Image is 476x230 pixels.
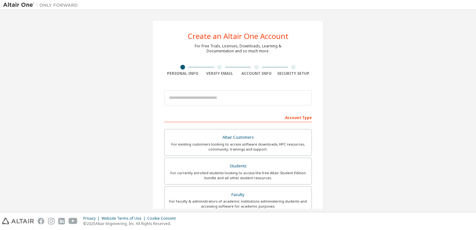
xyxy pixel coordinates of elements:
[168,170,308,180] div: For currently enrolled students looking to access the free Altair Student Edition bundle and all ...
[168,199,308,209] div: For faculty & administrators of academic institutions administering students and accessing softwa...
[275,71,312,76] div: Security Setup
[102,216,147,221] div: Website Terms of Use
[164,71,201,76] div: Personal Info
[83,216,102,221] div: Privacy
[195,44,281,54] div: For Free Trials, Licenses, Downloads, Learning & Documentation and so much more.
[83,221,179,226] p: © 2025 Altair Engineering, Inc. All Rights Reserved.
[147,216,179,221] div: Cookie Consent
[3,2,81,8] img: Altair One
[238,71,275,76] div: Account Info
[188,32,288,40] div: Create an Altair One Account
[168,162,308,170] div: Students
[201,71,238,76] div: Verify Email
[168,190,308,199] div: Faculty
[168,142,308,152] div: For existing customers looking to access software downloads, HPC resources, community, trainings ...
[48,218,55,224] img: instagram.svg
[38,218,44,224] img: facebook.svg
[58,218,65,224] img: linkedin.svg
[2,218,34,224] img: altair_logo.svg
[69,218,78,224] img: youtube.svg
[168,133,308,142] div: Altair Customers
[164,112,312,122] div: Account Type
